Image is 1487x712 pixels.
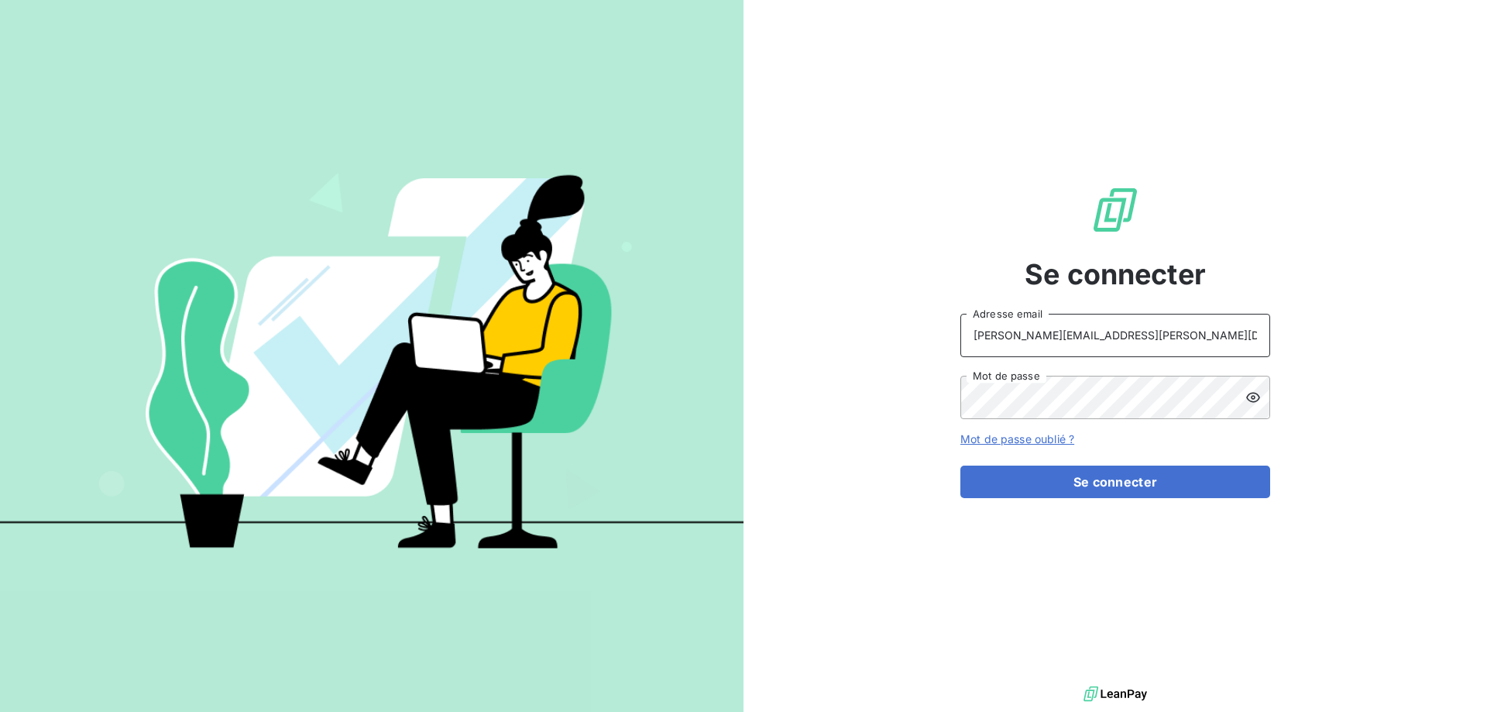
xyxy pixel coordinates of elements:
[960,466,1270,498] button: Se connecter
[1090,185,1140,235] img: Logo LeanPay
[1025,253,1206,295] span: Se connecter
[960,432,1074,445] a: Mot de passe oublié ?
[1083,683,1147,706] img: logo
[960,314,1270,357] input: placeholder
